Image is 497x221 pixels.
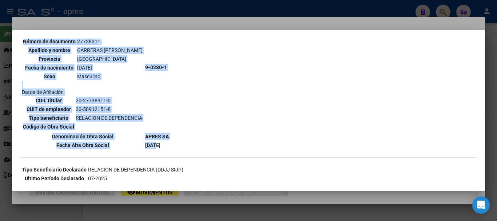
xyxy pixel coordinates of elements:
[145,142,160,148] b: [DATE]
[145,134,169,139] b: APRES SA
[75,96,143,104] td: 20-27738311-0
[23,96,75,104] th: CUIL titular
[21,141,144,149] th: Fecha Alta Obra Social
[21,133,144,141] th: Denominación Obra Social
[23,114,75,122] th: Tipo beneficiario
[21,174,87,182] th: Ultimo Período Declarado
[77,64,143,72] td: [DATE]
[23,105,75,113] th: CUIT de empleador
[472,196,490,214] div: Open Intercom Messenger
[88,174,184,182] td: 07-2025
[23,55,76,63] th: Provincia
[23,38,76,46] th: Número de documento
[75,105,143,113] td: 30-58912151-8
[21,3,144,132] td: Datos personales Datos de Afiliación
[23,46,76,54] th: Apellido y nombre
[77,72,143,80] td: Masculino
[21,166,87,174] th: Tipo Beneficiario Declarado
[77,38,143,46] td: 27738311
[23,72,76,80] th: Sexo
[23,64,76,72] th: Fecha de nacimiento
[88,166,184,174] td: RELACION DE DEPENDENCIA (DDJJ SIJP)
[23,123,75,131] th: Código de Obra Social
[77,55,143,63] td: [GEOGRAPHIC_DATA]
[145,64,167,70] b: 9-0280-1
[75,114,143,122] td: RELACION DE DEPENDENCIA
[77,46,143,54] td: CARRERAS [PERSON_NAME]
